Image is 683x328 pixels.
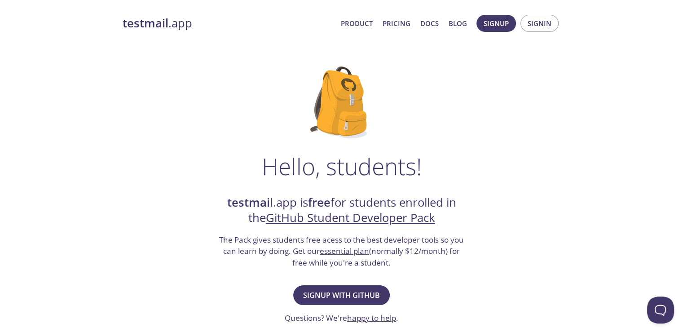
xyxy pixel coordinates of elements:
[647,297,674,324] iframe: Help Scout Beacon - Open
[476,15,516,32] button: Signup
[347,313,396,323] a: happy to help
[285,312,398,324] h3: Questions? We're .
[383,18,410,29] a: Pricing
[218,234,465,269] h3: The Pack gives students free acess to the best developer tools so you can learn by doing. Get our...
[303,289,380,301] span: Signup with GitHub
[520,15,559,32] button: Signin
[262,153,422,180] h1: Hello, students!
[123,16,334,31] a: testmail.app
[341,18,373,29] a: Product
[227,195,273,210] strong: testmail
[320,246,369,256] a: essential plan
[484,18,509,29] span: Signup
[266,210,435,226] a: GitHub Student Developer Pack
[528,18,551,29] span: Signin
[310,66,373,138] img: github-student-backpack.png
[420,18,439,29] a: Docs
[449,18,467,29] a: Blog
[293,285,390,305] button: Signup with GitHub
[218,195,465,226] h2: .app is for students enrolled in the
[123,15,168,31] strong: testmail
[308,195,330,210] strong: free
